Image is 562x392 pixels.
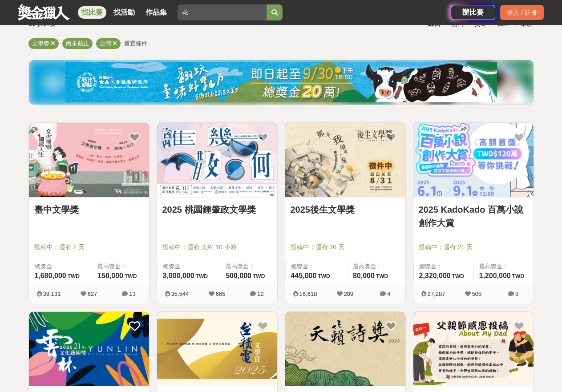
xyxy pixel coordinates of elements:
span: 投稿中：還有 21 天 [419,242,528,252]
span: 445,000 [291,272,317,279]
span: 總獎金： [35,262,87,271]
img: Cover Image [29,312,149,386]
span: 4 [387,291,390,297]
a: Cover Image [413,123,534,198]
span: 505 [472,291,482,297]
a: 臺中文學獎 [34,203,144,216]
img: Cover Image [285,123,405,197]
span: 投稿中：還有 2 天 [34,242,144,252]
span: 文學獎 [32,40,49,47]
a: Cover Image [285,312,405,387]
a: 找比賽 [78,6,106,19]
span: TWD [125,273,137,279]
a: 2025後生文學獎 [291,203,400,216]
span: 3,000,000 [163,272,194,279]
a: Cover Image [29,123,149,198]
a: 作品集 [142,6,170,19]
span: 289 [344,291,354,297]
span: 1,200,000 [479,272,511,279]
span: 500,000 [226,272,251,279]
img: Cover Image [285,312,405,386]
span: 35,544 [171,291,189,297]
a: Cover Image [285,123,405,198]
span: TWD [68,273,80,279]
img: Cover Image [413,312,534,386]
span: 總獎金： [291,262,342,271]
span: 8 [515,291,518,297]
img: Cover Image [157,123,277,197]
input: 2025高通台灣AI黑客松 [178,4,267,20]
span: 最高獎金： [226,262,271,271]
img: bbde9c48-f993-4d71-8b4e-c9f335f69c12.jpg [65,62,497,102]
span: 重置條件 [124,40,147,47]
span: 尚未截止 [66,40,89,47]
span: 最高獎金： [353,262,400,271]
a: 找活動 [110,6,138,19]
span: TWD [253,273,265,279]
span: 13 [129,291,135,297]
a: Cover Image [413,312,534,387]
span: 最高獎金： [97,262,143,271]
span: 80,000 [353,272,375,279]
img: Cover Image [157,312,277,386]
span: 1,680,000 [35,272,66,279]
img: Cover Image [29,123,149,197]
span: 投稿中：還有 大約 10 小時 [162,242,272,252]
span: 最高獎金： [479,262,528,271]
span: TWD [512,273,524,279]
span: 台灣 [100,40,111,47]
a: 2025 KadoKado 百萬小說創作大賞 [419,203,528,230]
img: Cover Image [413,123,534,197]
div: 登入 / 註冊 [500,5,544,20]
span: 總獎金： [163,262,215,271]
a: Cover Image [29,312,149,387]
span: 16,618 [299,291,317,297]
a: 2025 桃園鍾肇政文學獎 [162,203,272,216]
span: 665 [216,291,226,297]
span: TWD [452,273,464,279]
a: Cover Image [157,123,277,198]
a: Cover Image [157,312,277,387]
span: TWD [318,273,330,279]
span: 總獎金： [419,262,468,271]
span: 27,287 [428,291,445,297]
span: 150,000 [97,272,123,279]
span: TWD [376,273,388,279]
span: 2,320,000 [419,272,451,279]
span: 投稿中：還有 20 天 [291,242,400,252]
span: 12 [257,291,263,297]
a: 辦比賽 [451,5,495,20]
span: 39,131 [43,291,61,297]
span: TWD [196,273,208,279]
span: 627 [88,291,97,297]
